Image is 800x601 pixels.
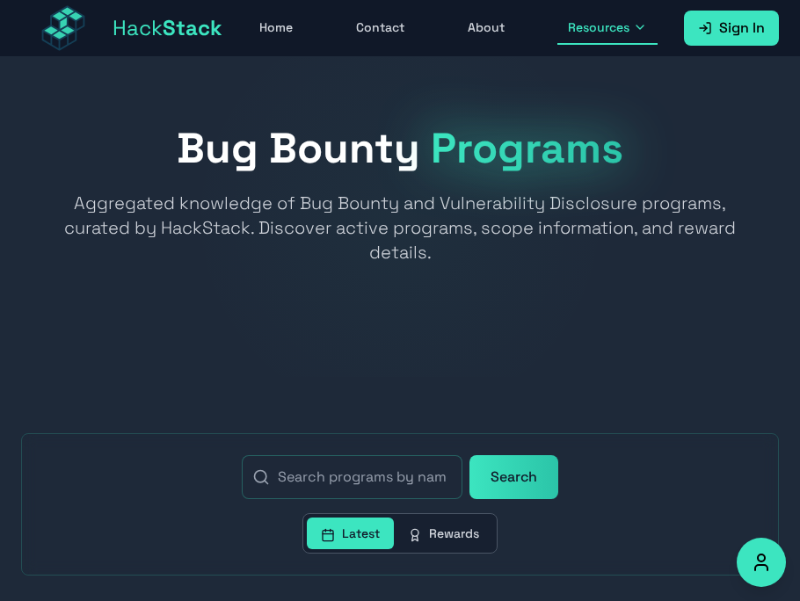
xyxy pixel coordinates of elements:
[113,14,222,42] span: Hack
[163,14,222,41] span: Stack
[457,11,515,45] a: About
[431,121,623,175] span: Programs
[469,455,558,499] button: Search
[249,11,303,45] a: Home
[345,11,415,45] a: Contact
[737,538,786,587] button: Accessibility Options
[62,191,738,264] p: Aggregated knowledge of Bug Bounty and Vulnerability Disclosure programs, curated by HackStack. D...
[684,11,779,46] a: Sign In
[394,518,493,549] button: Rewards
[557,11,658,45] button: Resources
[307,518,394,549] button: Latest
[242,455,462,499] input: Search programs by name, platform, or description...
[568,18,629,36] span: Resources
[21,127,779,170] h1: Bug Bounty
[719,18,765,39] span: Sign In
